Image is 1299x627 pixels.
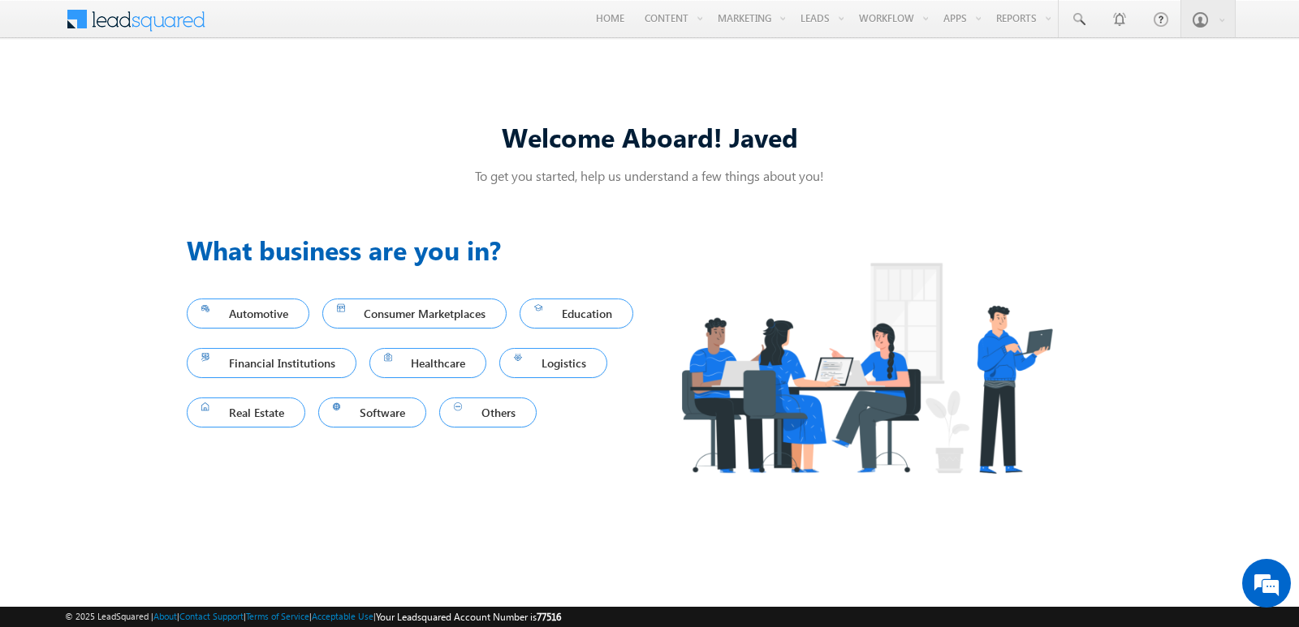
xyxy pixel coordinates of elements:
[384,352,473,374] span: Healthcare
[187,119,1112,154] div: Welcome Aboard! Javed
[534,303,619,324] span: Education
[153,611,177,621] a: About
[201,402,291,423] span: Real Estate
[187,230,649,269] h3: What business are you in?
[187,167,1112,184] p: To get you started, help us understand a few things about you!
[537,611,561,623] span: 77516
[454,402,522,423] span: Others
[65,609,561,625] span: © 2025 LeadSquared | | | | |
[649,230,1083,505] img: Industry.png
[246,611,309,621] a: Terms of Service
[201,303,295,324] span: Automotive
[312,611,373,621] a: Acceptable Use
[201,352,342,374] span: Financial Institutions
[514,352,593,374] span: Logistics
[333,402,412,423] span: Software
[337,303,493,324] span: Consumer Marketplaces
[376,611,561,623] span: Your Leadsquared Account Number is
[179,611,244,621] a: Contact Support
